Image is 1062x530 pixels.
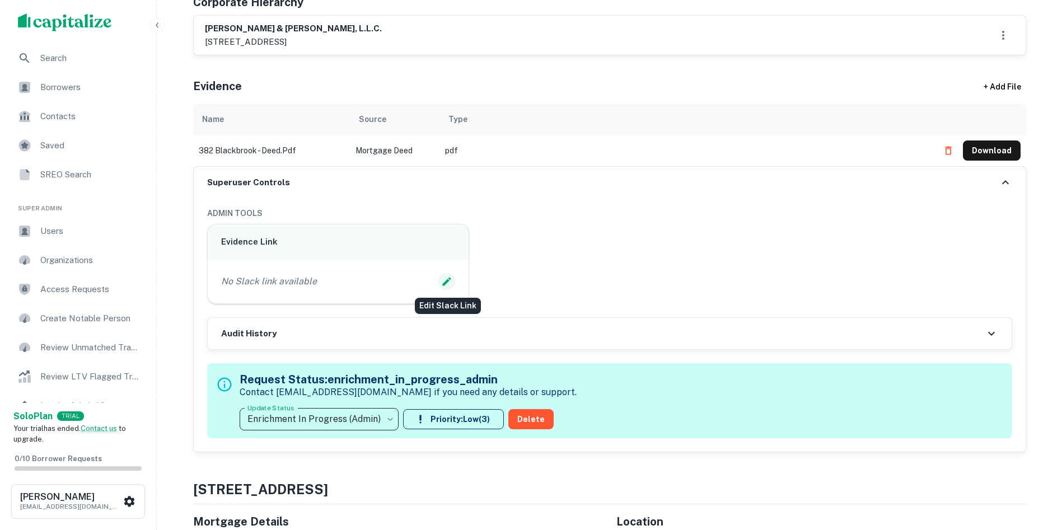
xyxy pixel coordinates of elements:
a: SoloPlan [13,410,53,423]
h6: [PERSON_NAME] [20,493,121,501]
a: Contact us [81,424,117,433]
span: Your trial has ended. to upgrade. [13,424,126,444]
img: capitalize-logo.png [18,13,112,31]
button: Download [963,140,1021,161]
div: TRIAL [57,411,84,421]
span: SREO Search [40,168,141,181]
p: [STREET_ADDRESS] [205,35,382,49]
h5: Mortgage Details [193,513,603,530]
h5: Request Status: enrichment_in_progress_admin [240,371,577,388]
button: Edit Slack Link [438,273,455,290]
p: No Slack link available [221,275,317,288]
span: Create Notable Person [40,312,141,325]
div: scrollable content [193,104,1026,166]
div: + Add File [963,77,1042,97]
a: Saved [9,132,147,159]
a: Review LTV Flagged Transactions [9,363,147,390]
th: Name [193,104,350,135]
div: Edit Slack Link [415,298,481,314]
a: Lender Admin View [9,392,147,419]
h6: ADMIN TOOLS [207,207,1012,219]
li: Super Admin [9,190,147,218]
a: Contacts [9,103,147,130]
a: Review Unmatched Transactions [9,334,147,361]
span: Search [40,51,141,65]
button: [PERSON_NAME][EMAIL_ADDRESS][DOMAIN_NAME] [11,484,145,519]
span: Organizations [40,254,141,267]
a: Organizations [9,247,147,274]
div: Enrichment In Progress (Admin) [240,404,399,435]
span: Contacts [40,110,141,123]
iframe: Chat Widget [1006,440,1062,494]
a: Access Requests [9,276,147,303]
button: Delete file [938,142,958,160]
h6: Superuser Controls [207,176,290,189]
th: Type [439,104,933,135]
th: Source [350,104,439,135]
span: 0 / 10 Borrower Requests [15,454,102,463]
td: pdf [439,135,933,166]
a: SREO Search [9,161,147,188]
span: Review Unmatched Transactions [40,341,141,354]
span: Lender Admin View [40,399,141,412]
h5: Location [616,513,1026,530]
span: Saved [40,139,141,152]
a: Search [9,45,147,72]
button: Priority:Low(3) [403,409,504,429]
a: Borrowers [9,74,147,101]
h4: [STREET_ADDRESS] [193,479,1026,499]
p: Contact [EMAIL_ADDRESS][DOMAIN_NAME] if you need any details or support. [240,386,577,399]
h6: Evidence Link [221,236,456,248]
h6: Audit History [221,327,277,340]
span: Borrowers [40,81,141,94]
p: [EMAIL_ADDRESS][DOMAIN_NAME] [20,501,121,512]
h5: Evidence [193,78,242,95]
span: Users [40,224,141,238]
button: Delete [508,409,554,429]
div: Source [359,112,386,126]
span: Access Requests [40,283,141,296]
span: Review LTV Flagged Transactions [40,370,141,383]
div: Name [202,112,224,126]
div: Type [448,112,467,126]
td: Mortgage Deed [350,135,439,166]
strong: Solo Plan [13,411,53,421]
td: 382 blackbrook - deed.pdf [193,135,350,166]
h6: [PERSON_NAME] & [PERSON_NAME], l.l.c. [205,22,382,35]
label: Update Status [247,403,294,412]
a: Create Notable Person [9,305,147,332]
a: Users [9,218,147,245]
